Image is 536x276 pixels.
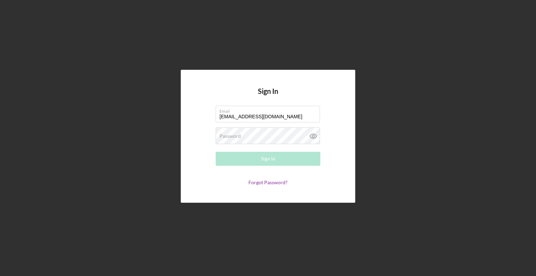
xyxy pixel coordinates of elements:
[219,106,320,114] label: Email
[216,152,320,166] button: Sign In
[261,152,275,166] div: Sign In
[248,179,288,185] a: Forgot Password?
[258,87,278,106] h4: Sign In
[219,133,241,139] label: Password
